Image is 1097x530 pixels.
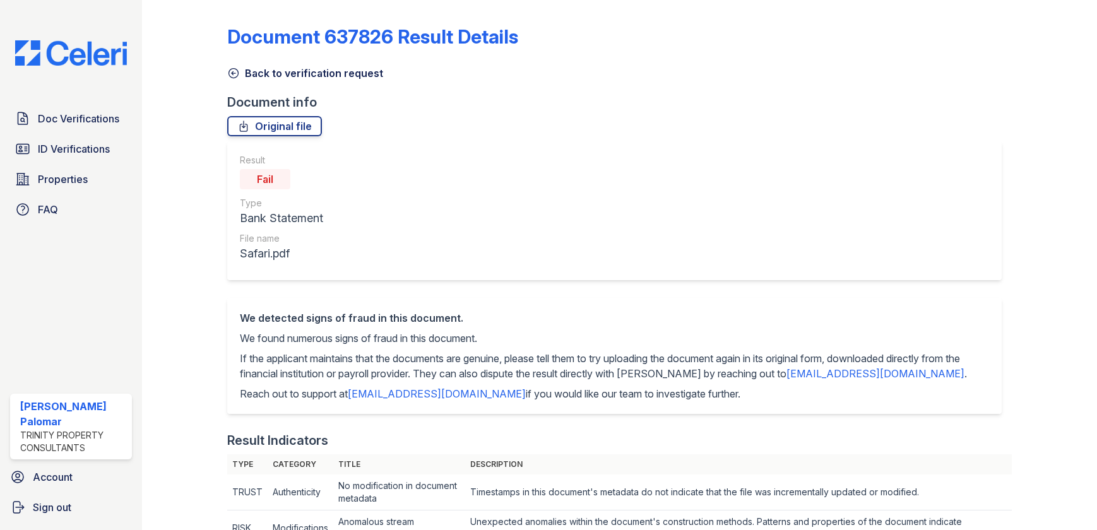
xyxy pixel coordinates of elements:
[5,464,137,490] a: Account
[10,106,132,131] a: Doc Verifications
[33,469,73,485] span: Account
[268,474,333,510] td: Authenticity
[240,310,988,326] div: We detected signs of fraud in this document.
[227,25,518,48] a: Document 637826 Result Details
[240,351,988,381] p: If the applicant maintains that the documents are genuine, please tell them to try uploading the ...
[10,136,132,162] a: ID Verifications
[20,399,127,429] div: [PERSON_NAME] Palomar
[38,172,88,187] span: Properties
[268,454,333,474] th: Category
[10,167,132,192] a: Properties
[240,232,323,245] div: File name
[1044,480,1084,517] iframe: chat widget
[227,116,322,136] a: Original file
[227,93,1011,111] div: Document info
[227,474,268,510] td: TRUST
[20,429,127,454] div: Trinity Property Consultants
[227,432,328,449] div: Result Indicators
[465,474,1012,510] td: Timestamps in this document's metadata do not indicate that the file was incrementally updated or...
[38,202,58,217] span: FAQ
[333,474,465,510] td: No modification in document metadata
[786,367,964,380] a: [EMAIL_ADDRESS][DOMAIN_NAME]
[348,387,526,400] a: [EMAIL_ADDRESS][DOMAIN_NAME]
[240,197,323,209] div: Type
[38,111,119,126] span: Doc Verifications
[5,495,137,520] a: Sign out
[240,154,323,167] div: Result
[227,454,268,474] th: Type
[333,454,465,474] th: Title
[5,40,137,66] img: CE_Logo_Blue-a8612792a0a2168367f1c8372b55b34899dd931a85d93a1a3d3e32e68fde9ad4.png
[964,367,967,380] span: .
[240,169,290,189] div: Fail
[227,66,383,81] a: Back to verification request
[10,197,132,222] a: FAQ
[240,331,988,346] p: We found numerous signs of fraud in this document.
[38,141,110,156] span: ID Verifications
[33,500,71,515] span: Sign out
[240,386,988,401] p: Reach out to support at if you would like our team to investigate further.
[240,209,323,227] div: Bank Statement
[465,454,1012,474] th: Description
[240,245,323,262] div: Safari.pdf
